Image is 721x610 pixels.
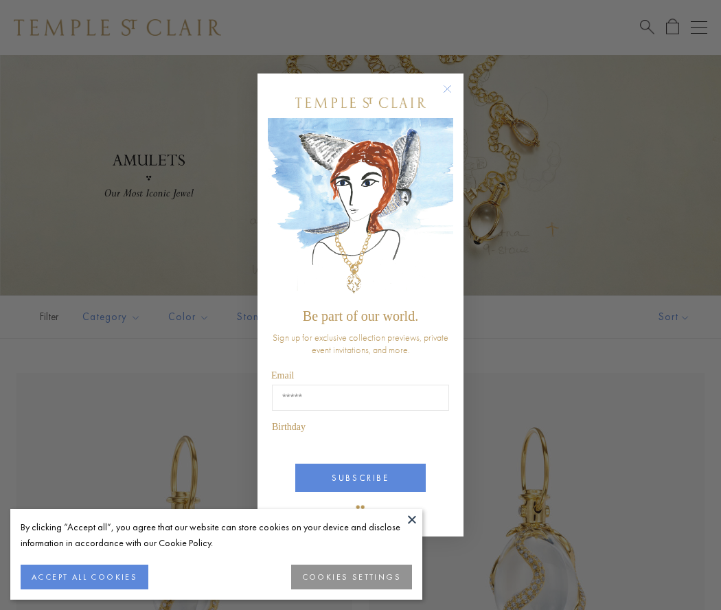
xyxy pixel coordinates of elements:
[272,385,449,411] input: Email
[271,370,294,381] span: Email
[272,422,306,432] span: Birthday
[446,87,463,104] button: Close dialog
[303,308,418,324] span: Be part of our world.
[347,495,374,523] img: TSC
[273,331,448,356] span: Sign up for exclusive collection previews, private event invitations, and more.
[21,519,412,551] div: By clicking “Accept all”, you agree that our website can store cookies on your device and disclos...
[268,118,453,302] img: c4a9eb12-d91a-4d4a-8ee0-386386f4f338.jpeg
[291,565,412,589] button: COOKIES SETTINGS
[295,464,426,492] button: SUBSCRIBE
[295,98,426,108] img: Temple St. Clair
[21,565,148,589] button: ACCEPT ALL COOKIES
